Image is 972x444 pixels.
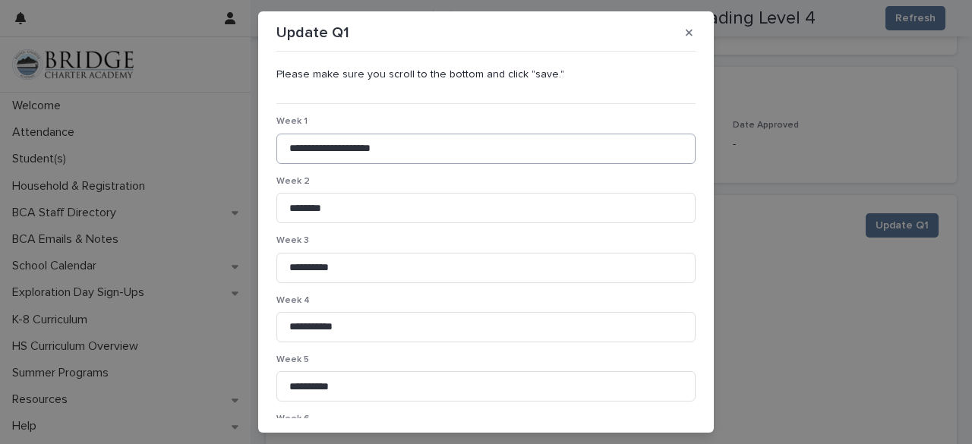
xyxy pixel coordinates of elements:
[276,117,308,126] span: Week 1
[276,68,696,81] p: Please make sure you scroll to the bottom and click "save."
[276,236,309,245] span: Week 3
[276,296,310,305] span: Week 4
[276,414,310,424] span: Week 6
[276,355,309,364] span: Week 5
[276,177,310,186] span: Week 2
[276,24,349,42] p: Update Q1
